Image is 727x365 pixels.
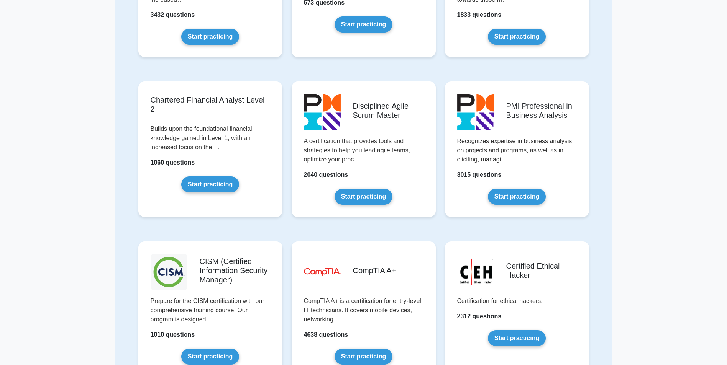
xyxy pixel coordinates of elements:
a: Start practicing [488,189,546,205]
a: Start practicing [335,189,392,205]
a: Start practicing [181,176,239,192]
a: Start practicing [181,29,239,45]
a: Start practicing [181,349,239,365]
a: Start practicing [335,16,392,33]
a: Start practicing [335,349,392,365]
a: Start practicing [488,29,546,45]
a: Start practicing [488,330,546,346]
